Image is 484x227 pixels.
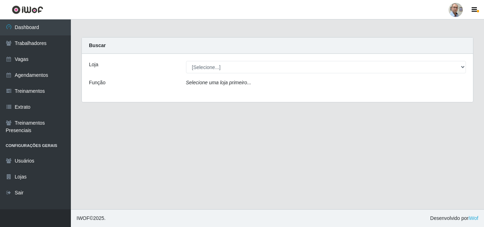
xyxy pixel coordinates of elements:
i: Selecione uma loja primeiro... [186,80,251,85]
label: Loja [89,61,98,68]
a: iWof [468,215,478,221]
span: IWOF [77,215,90,221]
strong: Buscar [89,42,106,48]
label: Função [89,79,106,86]
span: © 2025 . [77,215,106,222]
span: Desenvolvido por [430,215,478,222]
img: CoreUI Logo [12,5,43,14]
